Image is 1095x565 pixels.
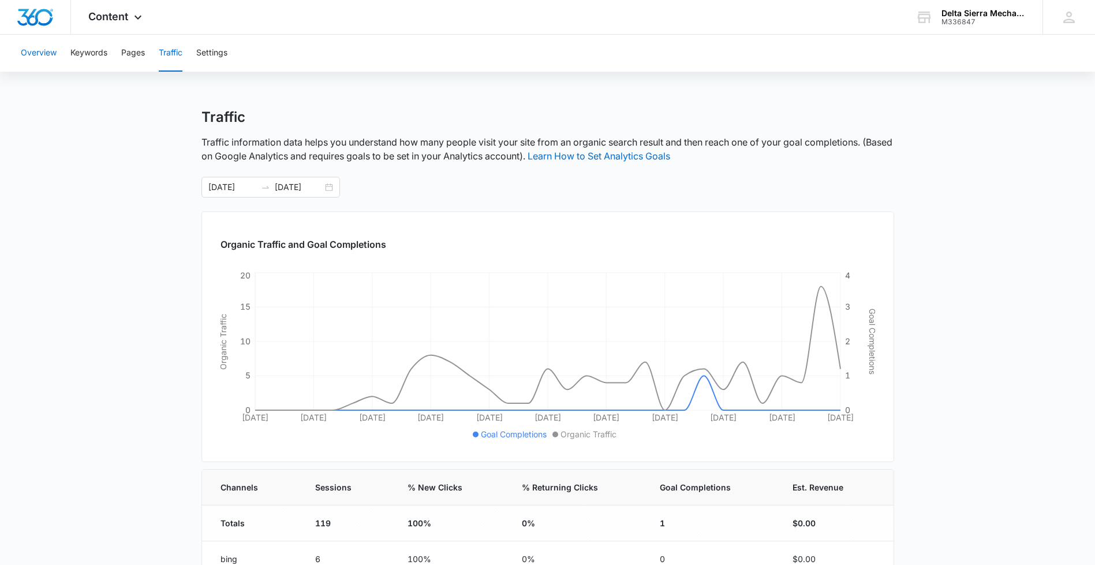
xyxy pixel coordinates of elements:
td: 119 [301,505,394,541]
tspan: 10 [240,336,251,346]
div: account id [941,18,1026,26]
tspan: Goal Completions [868,308,877,374]
span: % New Clicks [408,481,477,493]
span: Est. Revenue [793,481,858,493]
span: to [261,183,270,192]
button: Keywords [70,35,107,72]
span: % Returning Clicks [522,481,616,493]
span: Sessions [315,481,364,493]
a: Learn How to Set Analytics Goals [528,150,670,162]
tspan: [DATE] [651,412,678,422]
tspan: 2 [845,336,850,346]
button: Overview [21,35,57,72]
tspan: 15 [240,302,251,311]
span: Goal Completions [660,481,748,493]
span: swap-right [261,183,270,192]
tspan: 0 [245,405,251,415]
tspan: [DATE] [535,412,561,422]
tspan: [DATE] [768,412,795,422]
tspan: 4 [845,270,850,280]
td: 100% [394,505,507,541]
h1: Traffic [201,109,245,126]
tspan: [DATE] [417,412,444,422]
h2: Organic Traffic and Goal Completions [221,237,875,251]
tspan: [DATE] [476,412,502,422]
tspan: 5 [245,370,251,380]
td: Totals [202,505,301,541]
tspan: [DATE] [593,412,619,422]
tspan: [DATE] [300,412,327,422]
td: 1 [646,505,779,541]
td: 0% [508,505,646,541]
td: $0.00 [779,505,894,541]
tspan: 1 [845,370,850,380]
button: Traffic [159,35,182,72]
button: Pages [121,35,145,72]
p: Traffic information data helps you understand how many people visit your site from an organic sea... [201,135,894,163]
tspan: [DATE] [358,412,385,422]
input: Start date [208,181,256,194]
span: Channels [221,481,271,493]
div: account name [941,9,1026,18]
tspan: [DATE] [710,412,737,422]
button: Settings [196,35,227,72]
span: Goal Completions [481,428,547,440]
span: Content [88,10,128,23]
tspan: [DATE] [827,412,854,422]
tspan: 0 [845,405,850,415]
input: End date [275,181,323,194]
tspan: 20 [240,270,251,280]
tspan: Organic Traffic [218,314,228,370]
tspan: [DATE] [242,412,268,422]
span: Organic Traffic [560,428,616,440]
tspan: 3 [845,302,850,311]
